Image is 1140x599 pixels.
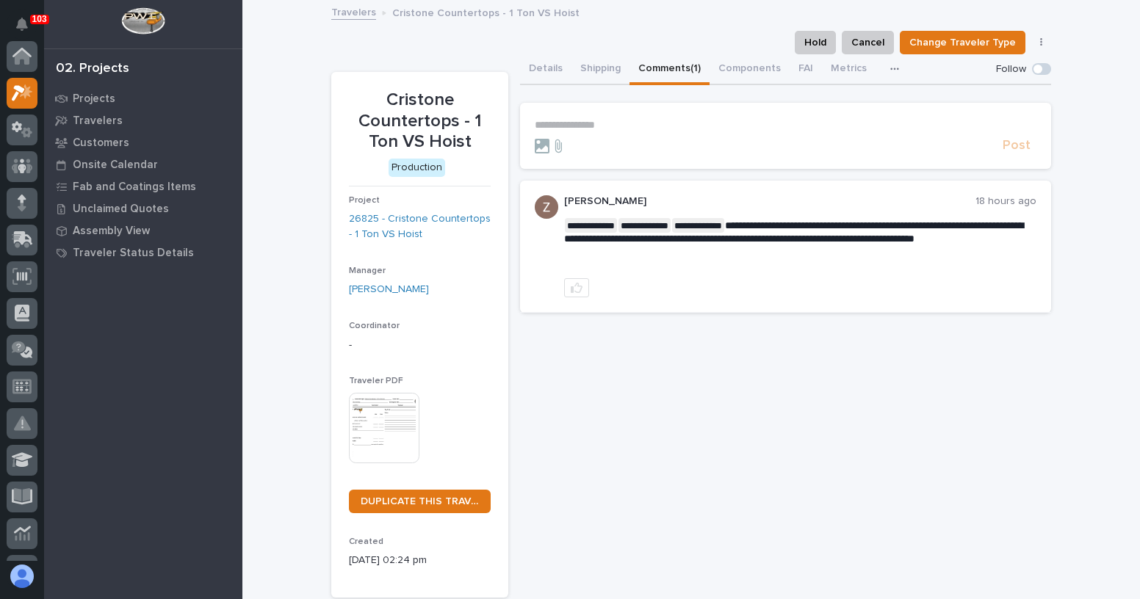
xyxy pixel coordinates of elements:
[44,153,242,175] a: Onsite Calendar
[389,159,445,177] div: Production
[7,9,37,40] button: Notifications
[7,561,37,592] button: users-avatar
[900,31,1025,54] button: Change Traveler Type
[629,54,710,85] button: Comments (1)
[851,34,884,51] span: Cancel
[520,54,571,85] button: Details
[73,159,158,172] p: Onsite Calendar
[18,18,37,41] div: Notifications103
[822,54,876,85] button: Metrics
[44,87,242,109] a: Projects
[349,196,380,205] span: Project
[44,242,242,264] a: Traveler Status Details
[32,14,47,24] p: 103
[349,211,491,242] a: 26825 - Cristone Countertops - 1 Ton VS Hoist
[349,553,491,568] p: [DATE] 02:24 pm
[73,137,129,150] p: Customers
[73,203,169,216] p: Unclaimed Quotes
[349,266,386,275] span: Manager
[564,278,589,297] button: like this post
[349,322,400,330] span: Coordinator
[909,34,1016,51] span: Change Traveler Type
[56,61,129,77] div: 02. Projects
[795,31,836,54] button: Hold
[73,92,115,106] p: Projects
[73,247,194,260] p: Traveler Status Details
[73,225,150,238] p: Assembly View
[349,90,491,153] p: Cristone Countertops - 1 Ton VS Hoist
[349,282,429,297] a: [PERSON_NAME]
[349,338,491,353] p: -
[73,115,123,128] p: Travelers
[349,490,491,513] a: DUPLICATE THIS TRAVELER
[804,34,826,51] span: Hold
[44,219,242,242] a: Assembly View
[44,175,242,197] a: Fab and Coatings Items
[996,63,1026,76] p: Follow
[535,195,558,219] img: AGNmyxac9iQmFt5KMn4yKUk2u-Y3CYPXgWg2Ri7a09A=s96-c
[361,496,479,507] span: DUPLICATE THIS TRAVELER
[44,131,242,153] a: Customers
[349,377,403,385] span: Traveler PDF
[564,195,975,208] p: [PERSON_NAME]
[44,109,242,131] a: Travelers
[790,54,822,85] button: FAI
[842,31,894,54] button: Cancel
[392,4,580,20] p: Cristone Countertops - 1 Ton VS Hoist
[121,7,165,35] img: Workspace Logo
[44,197,242,219] a: Unclaimed Quotes
[349,537,383,546] span: Created
[975,195,1036,208] p: 18 hours ago
[331,3,376,20] a: Travelers
[571,54,629,85] button: Shipping
[997,137,1036,154] button: Post
[1003,137,1031,154] span: Post
[710,54,790,85] button: Components
[73,181,196,194] p: Fab and Coatings Items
